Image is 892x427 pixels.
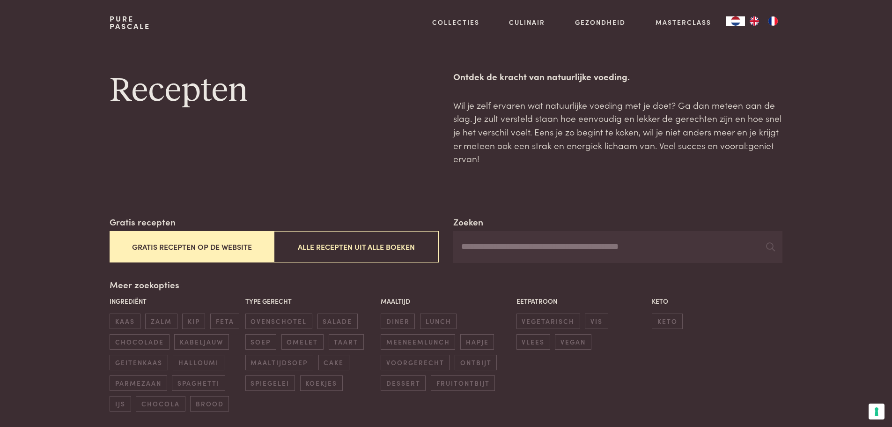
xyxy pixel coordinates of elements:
[110,70,438,112] h1: Recepten
[110,296,240,306] p: Ingrediënt
[274,231,438,262] button: Alle recepten uit alle boeken
[431,375,495,391] span: fruitontbijt
[420,314,457,329] span: lunch
[745,16,782,26] ul: Language list
[455,355,497,370] span: ontbijt
[110,396,131,412] span: ijs
[245,314,312,329] span: ovenschotel
[245,334,276,350] span: soep
[381,334,455,350] span: meeneemlunch
[509,17,545,27] a: Culinair
[516,314,580,329] span: vegetarisch
[145,314,177,329] span: zalm
[182,314,205,329] span: kip
[317,314,358,329] span: salade
[110,355,168,370] span: geitenkaas
[726,16,782,26] aside: Language selected: Nederlands
[281,334,324,350] span: omelet
[432,17,479,27] a: Collecties
[318,355,349,370] span: cake
[869,404,885,420] button: Uw voorkeuren voor toestemming voor trackingtechnologieën
[110,314,140,329] span: kaas
[381,375,426,391] span: dessert
[745,16,764,26] a: EN
[764,16,782,26] a: FR
[516,334,550,350] span: vlees
[329,334,364,350] span: taart
[210,314,239,329] span: feta
[575,17,626,27] a: Gezondheid
[460,334,494,350] span: hapje
[110,215,176,229] label: Gratis recepten
[453,215,483,229] label: Zoeken
[381,314,415,329] span: diner
[516,296,647,306] p: Eetpatroon
[245,296,376,306] p: Type gerecht
[656,17,711,27] a: Masterclass
[381,355,450,370] span: voorgerecht
[652,296,782,306] p: Keto
[110,15,150,30] a: PurePascale
[453,70,630,82] strong: Ontdek de kracht van natuurlijke voeding.
[453,98,782,165] p: Wil je zelf ervaren wat natuurlijke voeding met je doet? Ga dan meteen aan de slag. Je zult verst...
[555,334,591,350] span: vegan
[173,355,224,370] span: halloumi
[245,375,295,391] span: spiegelei
[110,375,167,391] span: parmezaan
[110,334,169,350] span: chocolade
[136,396,185,412] span: chocola
[726,16,745,26] a: NL
[172,375,225,391] span: spaghetti
[110,231,274,262] button: Gratis recepten op de website
[726,16,745,26] div: Language
[245,355,313,370] span: maaltijdsoep
[300,375,343,391] span: koekjes
[381,296,511,306] p: Maaltijd
[585,314,608,329] span: vis
[174,334,229,350] span: kabeljauw
[190,396,229,412] span: brood
[652,314,683,329] span: keto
